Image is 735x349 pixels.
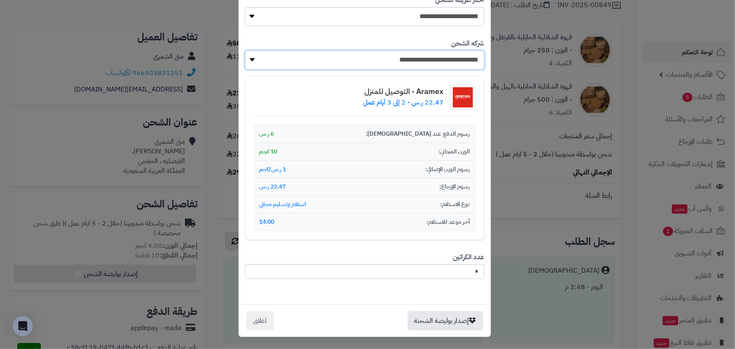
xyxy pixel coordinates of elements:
[259,165,286,174] span: 1 ر.س/كجم
[363,87,444,96] h4: Aramex - التوصيل للمنزل
[259,148,278,156] span: 10 كجم
[366,130,470,138] span: رسوم الدفع عند [DEMOGRAPHIC_DATA]:
[427,218,470,226] span: آخر موعد للاستلام:
[439,148,470,156] span: الوزن المجاني:
[246,311,274,330] button: اغلاق
[259,200,306,209] span: استلام وتسليم مجاني
[441,200,470,209] span: نوع الاستلام:
[259,218,275,226] span: 14:00
[450,85,476,110] img: شعار شركة الشحن
[453,252,484,262] label: عدد الكراتين
[259,183,286,191] span: 22.47 ر.س
[452,39,484,48] label: شركه الشحن
[426,165,470,174] span: رسوم الوزن الإضافي:
[363,98,444,107] p: 22.47 ر.س - 2 إلى 3 أيام عمل
[440,183,470,191] span: رسوم الإرجاع:
[408,311,483,330] button: إصدار بوليصة الشحنة
[13,316,33,336] div: Open Intercom Messenger
[259,130,274,138] span: 6 ر.س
